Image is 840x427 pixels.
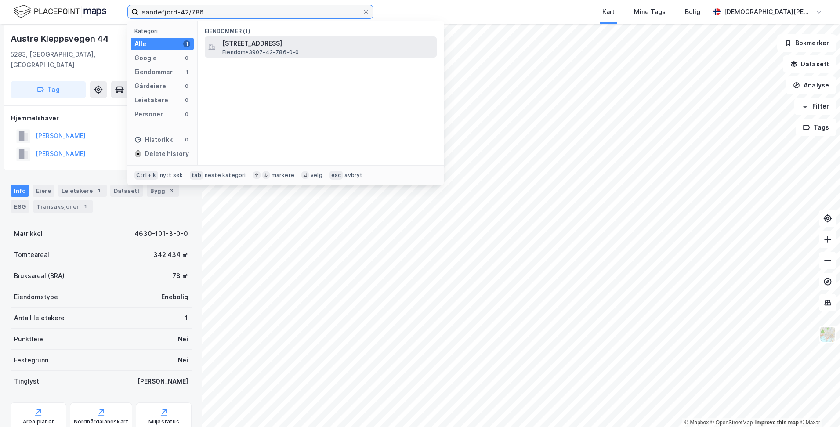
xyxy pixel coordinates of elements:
input: Søk på adresse, matrikkel, gårdeiere, leietakere eller personer [138,5,362,18]
img: logo.f888ab2527a4732fd821a326f86c7f29.svg [14,4,106,19]
div: Nei [178,334,188,344]
div: Leietakere [134,95,168,105]
div: [DEMOGRAPHIC_DATA][PERSON_NAME] [724,7,812,17]
div: 0 [183,83,190,90]
div: Google [134,53,157,63]
div: Leietakere [58,185,107,197]
div: Miljøstatus [148,418,179,425]
div: Datasett [110,185,143,197]
div: Bygg [147,185,179,197]
div: Ctrl + k [134,171,158,180]
div: Eiendommer (1) [198,21,444,36]
div: 0 [183,54,190,62]
div: 0 [183,97,190,104]
button: Tags [796,119,836,136]
div: Alle [134,39,146,49]
div: 78 ㎡ [172,271,188,281]
a: Improve this map [755,420,799,426]
div: Kontrollprogram for chat [796,385,840,427]
div: Delete history [145,148,189,159]
button: Analyse [786,76,836,94]
div: esc [329,171,343,180]
iframe: Chat Widget [796,385,840,427]
div: Bruksareal (BRA) [14,271,65,281]
div: Historikk [134,134,173,145]
div: Info [11,185,29,197]
div: markere [272,172,294,179]
div: Bolig [685,7,700,17]
div: Matrikkel [14,228,43,239]
div: 5283, [GEOGRAPHIC_DATA], [GEOGRAPHIC_DATA] [11,49,150,70]
div: [PERSON_NAME] [138,376,188,387]
div: 1 [81,202,90,211]
div: Kart [602,7,615,17]
div: Eiere [33,185,54,197]
div: Tomteareal [14,250,49,260]
div: Nei [178,355,188,365]
div: Mine Tags [634,7,666,17]
span: Eiendom • 3907-42-786-0-0 [222,49,299,56]
div: Enebolig [161,292,188,302]
div: Kategori [134,28,194,34]
div: tab [190,171,203,180]
div: Personer [134,109,163,119]
div: Nordhårdalandskart [74,418,129,425]
button: Bokmerker [777,34,836,52]
div: 1 [183,40,190,47]
div: neste kategori [205,172,246,179]
div: 1 [183,69,190,76]
div: Punktleie [14,334,43,344]
span: [STREET_ADDRESS] [222,38,433,49]
div: nytt søk [160,172,183,179]
div: ESG [11,200,29,213]
div: Festegrunn [14,355,48,365]
img: Z [819,326,836,343]
div: Antall leietakere [14,313,65,323]
div: avbryt [344,172,362,179]
div: Eiendommer [134,67,173,77]
div: Transaksjoner [33,200,93,213]
a: Mapbox [684,420,709,426]
div: 0 [183,111,190,118]
div: 3 [167,186,176,195]
div: Eiendomstype [14,292,58,302]
div: Hjemmelshaver [11,113,191,123]
div: 1 [185,313,188,323]
div: 1 [94,186,103,195]
div: 4630-101-3-0-0 [134,228,188,239]
div: Gårdeiere [134,81,166,91]
a: OpenStreetMap [710,420,753,426]
div: Austre Kleppsvegen 44 [11,32,110,46]
div: Arealplaner [23,418,54,425]
div: 342 434 ㎡ [153,250,188,260]
button: Datasett [783,55,836,73]
div: 0 [183,136,190,143]
div: velg [311,172,322,179]
div: Tinglyst [14,376,39,387]
button: Tag [11,81,86,98]
button: Filter [794,98,836,115]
